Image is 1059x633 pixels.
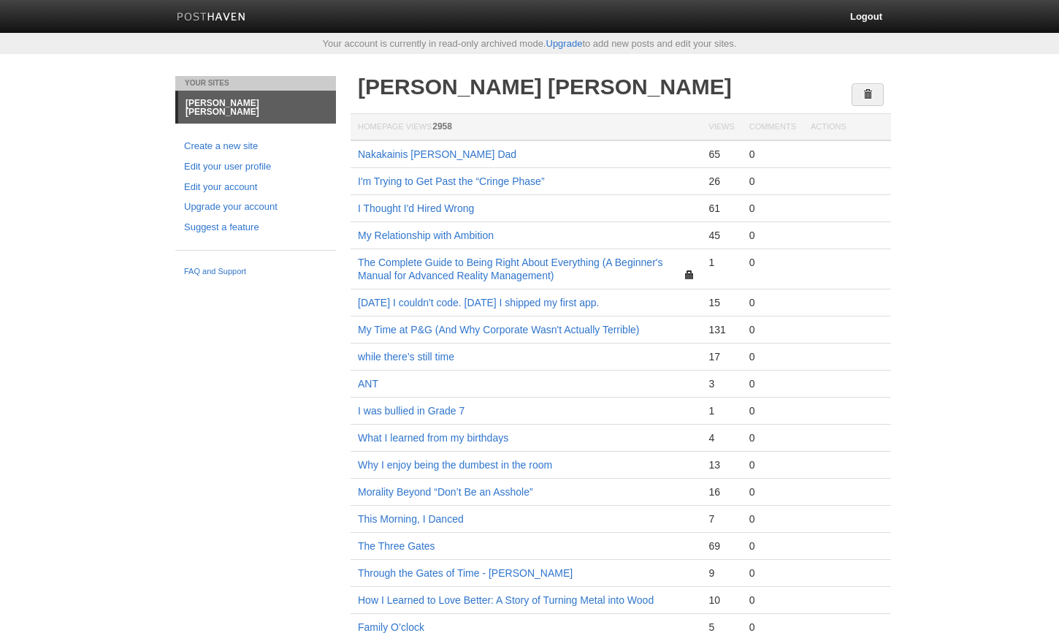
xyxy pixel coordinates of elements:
[708,594,734,607] div: 10
[708,458,734,471] div: 13
[184,139,327,154] a: Create a new site
[708,404,734,417] div: 1
[175,76,336,91] li: Your Sites
[358,297,600,308] a: [DATE] I couldn't code. [DATE] I shipped my first app.
[749,594,796,607] div: 0
[358,432,508,444] a: What I learned from my birthdays
[184,220,327,235] a: Suggest a feature
[742,114,803,141] th: Comments
[358,594,654,606] a: How I Learned to Love Better: A Story of Turning Metal into Wood
[358,486,533,498] a: Morality Beyond “Don’t Be an Asshole”
[708,485,734,499] div: 16
[708,202,734,215] div: 61
[358,378,378,390] a: ANT
[749,323,796,336] div: 0
[708,323,734,336] div: 131
[749,175,796,188] div: 0
[177,12,246,23] img: Posthaven-bar
[358,513,464,525] a: This Morning, I Danced
[749,256,796,269] div: 0
[749,485,796,499] div: 0
[358,567,573,579] a: Through the Gates of Time - [PERSON_NAME]
[708,350,734,363] div: 17
[708,175,734,188] div: 26
[546,38,583,49] a: Upgrade
[749,404,796,417] div: 0
[708,512,734,526] div: 7
[358,540,435,552] a: The Three Gates
[749,148,796,161] div: 0
[184,265,327,278] a: FAQ and Support
[749,512,796,526] div: 0
[749,539,796,553] div: 0
[708,377,734,390] div: 3
[701,114,741,141] th: Views
[358,351,454,363] a: while there’s still time
[358,459,552,471] a: Why I enjoy being the dumbest in the room
[708,148,734,161] div: 65
[708,229,734,242] div: 45
[351,114,701,141] th: Homepage Views
[749,229,796,242] div: 0
[358,75,732,99] a: [PERSON_NAME] [PERSON_NAME]
[358,257,662,281] a: The Complete Guide to Being Right About Everything (A Beginner's Manual for Advanced Reality Mana...
[749,458,796,471] div: 0
[749,431,796,444] div: 0
[358,175,545,187] a: I'm Trying to Get Past the “Cringe Phase”
[358,621,424,633] a: Family O’clock
[358,405,464,417] a: I was bullied in Grade 7
[749,566,796,580] div: 0
[358,324,639,336] a: My Time at P&G (And Why Corporate Wasn't Actually Terrible)
[358,230,494,241] a: My Relationship with Ambition
[708,256,734,269] div: 1
[803,114,891,141] th: Actions
[358,148,516,160] a: Nakakainis [PERSON_NAME] Dad
[164,39,895,48] div: Your account is currently in read-only archived mode. to add new posts and edit your sites.
[708,566,734,580] div: 9
[708,431,734,444] div: 4
[749,377,796,390] div: 0
[432,121,452,132] span: 2958
[184,200,327,215] a: Upgrade your account
[708,296,734,309] div: 15
[749,296,796,309] div: 0
[184,180,327,195] a: Edit your account
[749,202,796,215] div: 0
[749,350,796,363] div: 0
[184,159,327,175] a: Edit your user profile
[178,91,336,124] a: [PERSON_NAME] [PERSON_NAME]
[708,539,734,553] div: 69
[358,202,474,214] a: I Thought I'd Hired Wrong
